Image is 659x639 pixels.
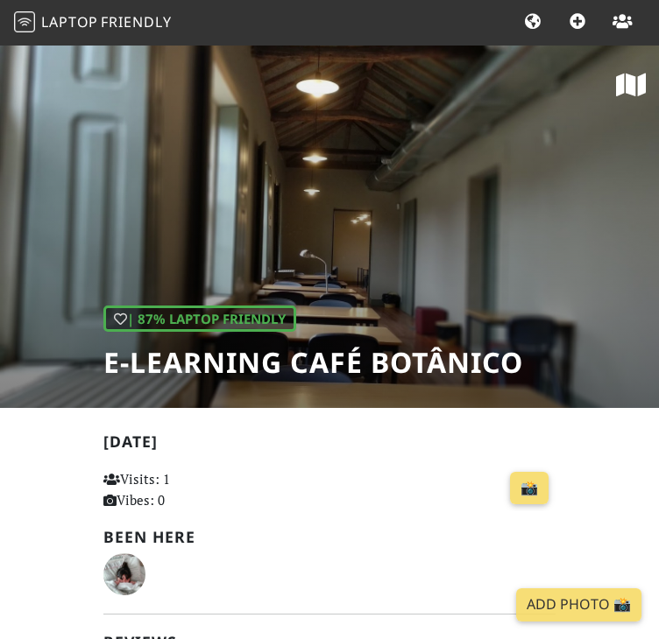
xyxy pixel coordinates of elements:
img: 1815-ines.jpg [103,553,145,595]
p: Visits: 1 Vibes: 0 [103,468,240,510]
h1: E-learning Café Botânico [103,346,523,379]
a: LaptopFriendly LaptopFriendly [14,8,172,39]
span: Friendly [101,12,171,32]
h2: Been here [103,528,556,546]
a: Add Photo 📸 [516,588,641,621]
span: Inês Dias [103,564,145,581]
a: 📸 [510,472,549,505]
div: | 87% Laptop Friendly [103,305,296,332]
h2: [DATE] [103,432,556,458]
img: LaptopFriendly [14,11,35,32]
span: Laptop [41,12,98,32]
